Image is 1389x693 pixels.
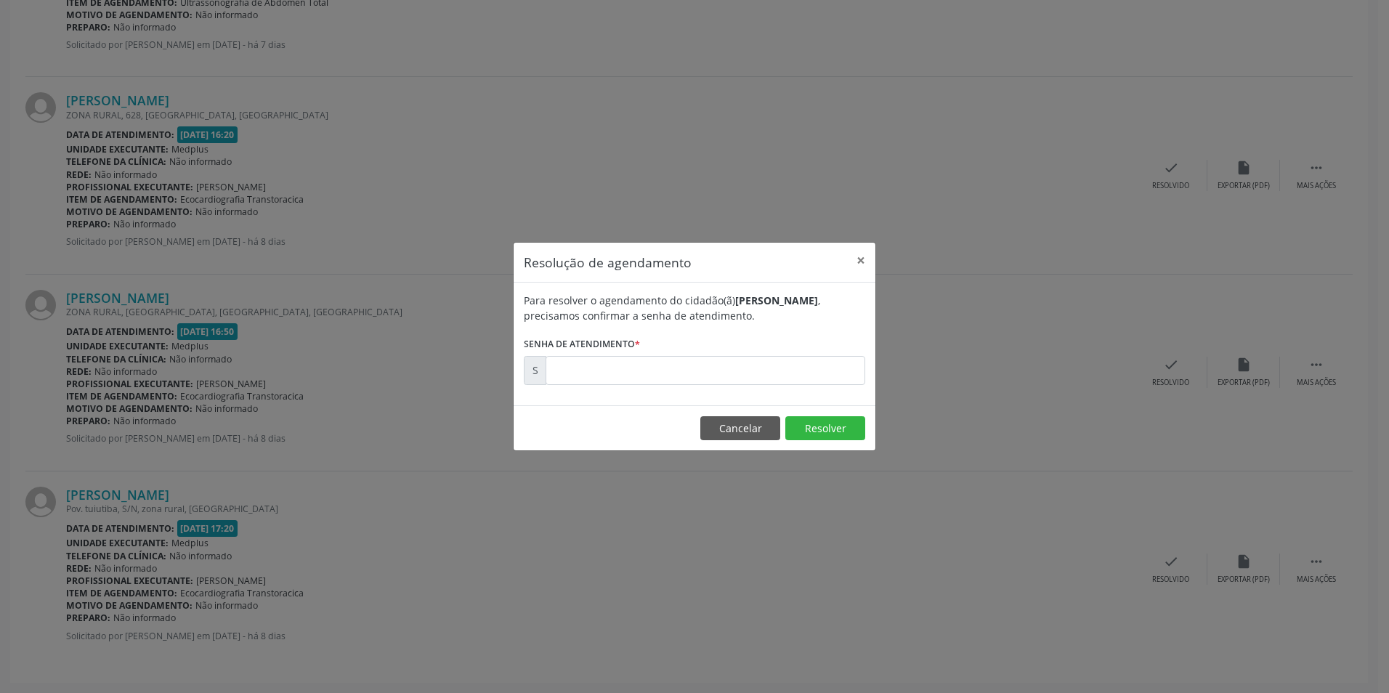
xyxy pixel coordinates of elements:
[735,293,818,307] b: [PERSON_NAME]
[785,416,865,441] button: Resolver
[846,243,875,278] button: Close
[524,333,640,356] label: Senha de atendimento
[524,356,546,385] div: S
[524,253,692,272] h5: Resolução de agendamento
[524,293,865,323] div: Para resolver o agendamento do cidadão(ã) , precisamos confirmar a senha de atendimento.
[700,416,780,441] button: Cancelar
